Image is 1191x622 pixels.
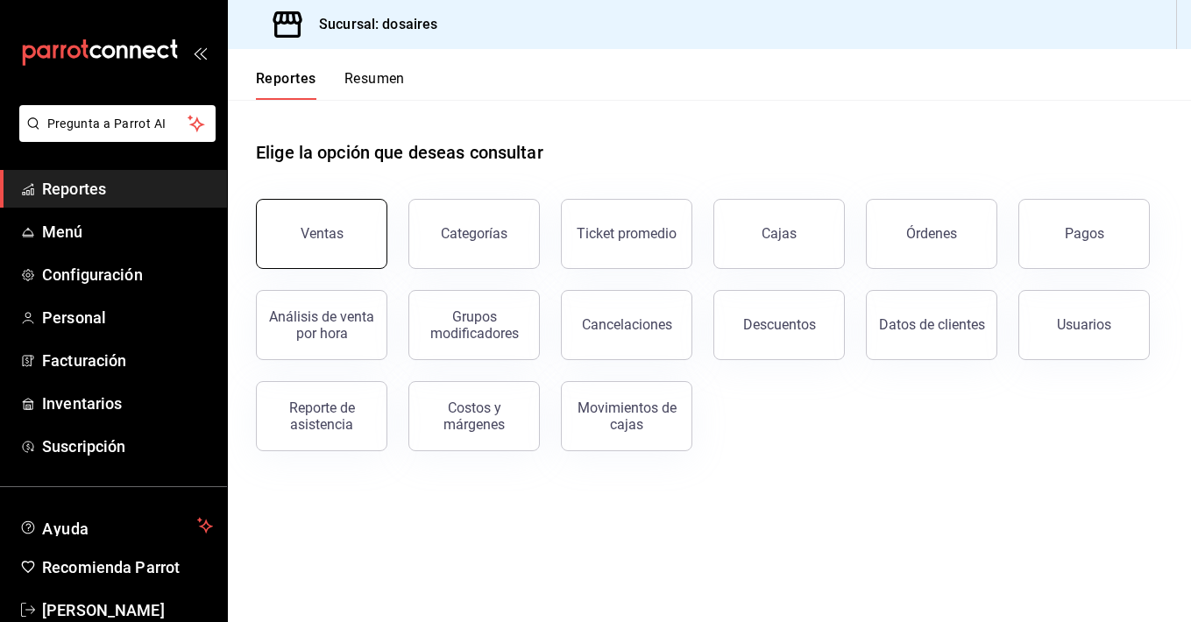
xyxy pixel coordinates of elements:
span: Menú [42,220,213,244]
div: Análisis de venta por hora [267,308,376,342]
span: Configuración [42,263,213,286]
div: Ticket promedio [577,225,677,242]
div: Órdenes [906,225,957,242]
span: [PERSON_NAME] [42,598,213,622]
span: Suscripción [42,435,213,458]
button: Categorías [408,199,540,269]
span: Reportes [42,177,213,201]
button: Reporte de asistencia [256,381,387,451]
div: Reporte de asistencia [267,399,376,433]
div: navigation tabs [256,70,405,100]
div: Cancelaciones [582,316,672,333]
div: Datos de clientes [879,316,985,333]
div: Costos y márgenes [420,399,528,433]
button: Cancelaciones [561,290,692,360]
h1: Elige la opción que deseas consultar [256,139,543,166]
button: Descuentos [713,290,845,360]
button: Resumen [344,70,405,100]
div: Cajas [762,225,797,242]
span: Facturación [42,349,213,372]
span: Recomienda Parrot [42,555,213,579]
button: Reportes [256,70,316,100]
button: Pregunta a Parrot AI [19,105,216,142]
div: Grupos modificadores [420,308,528,342]
button: Análisis de venta por hora [256,290,387,360]
button: open_drawer_menu [193,46,207,60]
div: Ventas [301,225,344,242]
button: Ticket promedio [561,199,692,269]
button: Cajas [713,199,845,269]
div: Descuentos [743,316,816,333]
div: Pagos [1065,225,1104,242]
button: Pagos [1018,199,1150,269]
span: Ayuda [42,515,190,536]
div: Categorías [441,225,507,242]
div: Movimientos de cajas [572,399,681,433]
button: Usuarios [1018,290,1150,360]
button: Movimientos de cajas [561,381,692,451]
a: Pregunta a Parrot AI [12,127,216,145]
button: Ventas [256,199,387,269]
h3: Sucursal: dosaires [305,14,437,35]
span: Pregunta a Parrot AI [47,115,188,133]
button: Datos de clientes [866,290,997,360]
button: Órdenes [866,199,997,269]
span: Inventarios [42,392,213,415]
div: Usuarios [1057,316,1111,333]
span: Personal [42,306,213,329]
button: Grupos modificadores [408,290,540,360]
button: Costos y márgenes [408,381,540,451]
